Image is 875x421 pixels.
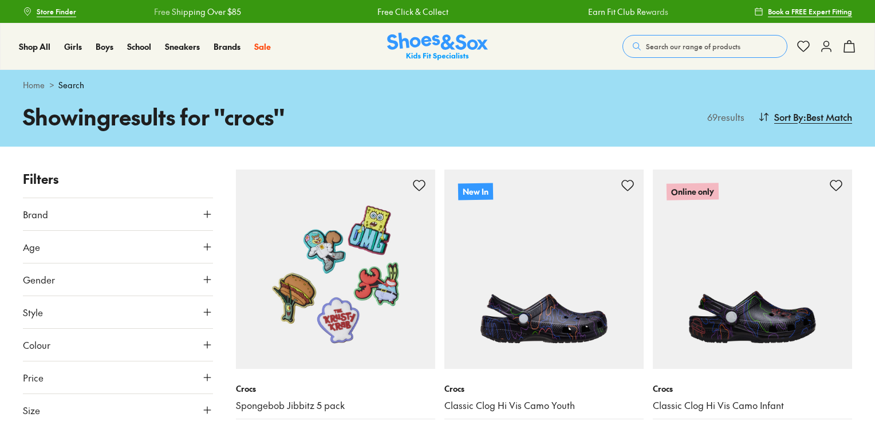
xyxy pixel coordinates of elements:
span: Sneakers [165,41,200,52]
button: Gender [23,263,213,296]
button: Search our range of products [622,35,787,58]
img: SNS_Logo_Responsive.svg [387,33,488,61]
a: Boys [96,41,113,53]
span: Shop All [19,41,50,52]
span: Style [23,305,43,319]
a: Spongebob Jibbitz 5 pack [236,399,435,412]
button: Price [23,361,213,394]
span: Store Finder [37,6,76,17]
span: Book a FREE Expert Fitting [768,6,852,17]
p: Crocs [236,383,435,395]
a: Home [23,79,45,91]
span: Sale [254,41,271,52]
span: Colour [23,338,50,352]
a: Shoes & Sox [387,33,488,61]
span: Sort By [774,110,803,124]
a: Sneakers [165,41,200,53]
p: Filters [23,170,213,188]
div: > [23,79,852,91]
a: Classic Clog Hi Vis Camo Youth [444,399,644,412]
a: Free Click & Collect [377,6,448,18]
a: New In [444,170,644,369]
span: Size [23,403,40,417]
span: Brands [214,41,241,52]
span: Gender [23,273,55,286]
button: Colour [23,329,213,361]
a: Sale [254,41,271,53]
button: Sort By:Best Match [758,104,852,129]
a: Free Shipping Over $85 [154,6,241,18]
p: 69 results [703,110,744,124]
span: Brand [23,207,48,221]
span: Boys [96,41,113,52]
p: New In [458,183,493,200]
span: Age [23,240,40,254]
span: Girls [64,41,82,52]
span: Search [58,79,84,91]
p: Online only [667,183,719,200]
h1: Showing results for " crocs " [23,100,437,133]
span: Search our range of products [646,41,740,52]
a: School [127,41,151,53]
button: Brand [23,198,213,230]
a: Online only [653,170,852,369]
a: Store Finder [23,1,76,22]
button: Style [23,296,213,328]
button: Age [23,231,213,263]
span: Price [23,371,44,384]
span: : Best Match [803,110,852,124]
p: Crocs [653,383,852,395]
p: Crocs [444,383,644,395]
a: Shop All [19,41,50,53]
a: Book a FREE Expert Fitting [754,1,852,22]
a: Earn Fit Club Rewards [588,6,668,18]
span: School [127,41,151,52]
a: Classic Clog Hi Vis Camo Infant [653,399,852,412]
a: Brands [214,41,241,53]
a: Girls [64,41,82,53]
